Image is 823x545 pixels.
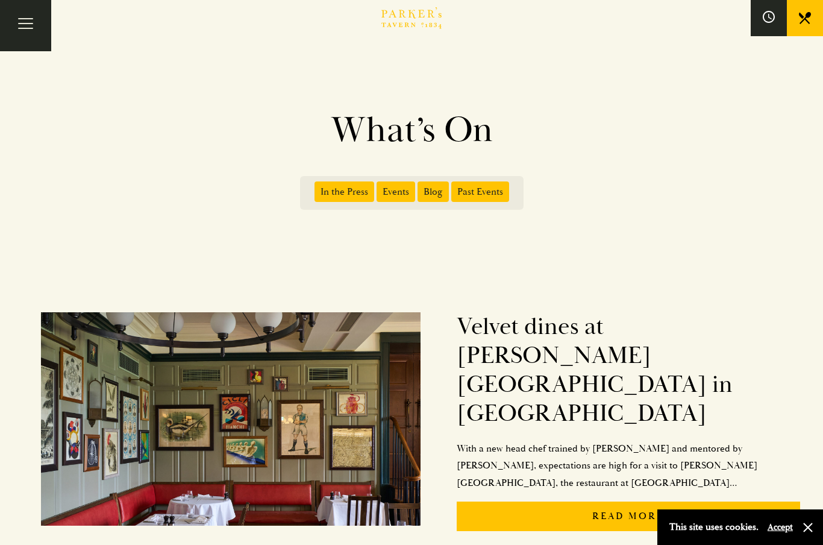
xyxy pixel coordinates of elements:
span: In the Press [314,181,374,202]
h2: Velvet dines at [PERSON_NAME][GEOGRAPHIC_DATA] in [GEOGRAPHIC_DATA] [457,312,800,428]
p: This site uses cookies. [669,518,759,536]
p: With a new head chef trained by [PERSON_NAME] and mentored by [PERSON_NAME], expectations are hig... [457,440,800,492]
button: Accept [768,521,793,533]
span: Past Events [451,181,509,202]
button: Close and accept [802,521,814,534]
p: Read More [457,502,800,531]
span: Blog [418,181,449,202]
span: Events [377,181,415,202]
h1: What’s On [68,109,755,152]
a: Velvet dines at [PERSON_NAME][GEOGRAPHIC_DATA] in [GEOGRAPHIC_DATA]With a new head chef trained b... [41,300,800,541]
